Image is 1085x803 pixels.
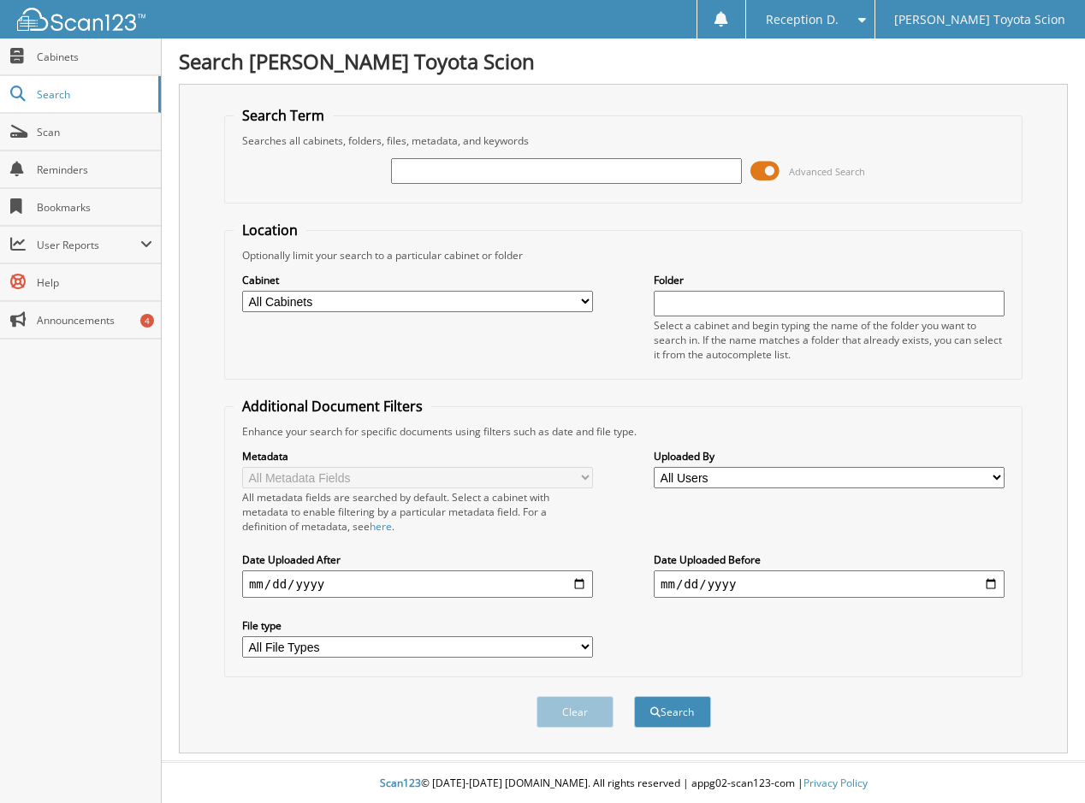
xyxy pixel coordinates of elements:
input: start [242,570,593,598]
a: Privacy Policy [803,776,868,790]
span: [PERSON_NAME] Toyota Scion [894,15,1065,25]
span: Cabinets [37,50,152,64]
span: Scan123 [380,776,421,790]
iframe: Chat Widget [999,721,1085,803]
button: Clear [537,696,614,728]
button: Search [634,696,711,728]
div: Enhance your search for specific documents using filters such as date and file type. [234,424,1013,439]
div: Optionally limit your search to a particular cabinet or folder [234,248,1013,263]
label: Date Uploaded After [242,552,593,567]
label: Folder [654,273,1005,287]
span: Reminders [37,162,152,177]
span: Advanced Search [789,165,865,178]
a: here [370,519,392,534]
h1: Search [PERSON_NAME] Toyota Scion [179,47,1068,75]
label: File type [242,618,593,633]
span: User Reports [37,238,140,252]
input: end [654,570,1005,598]
span: Scan [37,125,152,139]
div: All metadata fields are searched by default. Select a cabinet with metadata to enable filtering b... [242,490,593,534]
label: Metadata [242,449,593,463]
img: scan123-logo-white.svg [17,8,145,31]
legend: Search Term [234,106,333,125]
legend: Additional Document Filters [234,397,431,416]
label: Date Uploaded Before [654,552,1005,567]
div: Select a cabinet and begin typing the name of the folder you want to search in. If the name match... [654,318,1005,362]
span: Bookmarks [37,200,152,215]
span: Announcements [37,313,152,328]
span: Reception D. [766,15,839,25]
legend: Location [234,221,306,239]
label: Cabinet [242,273,593,287]
div: 4 [140,314,154,328]
label: Uploaded By [654,449,1005,463]
span: Help [37,275,152,290]
span: Search [37,87,150,102]
div: Searches all cabinets, folders, files, metadata, and keywords [234,133,1013,148]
